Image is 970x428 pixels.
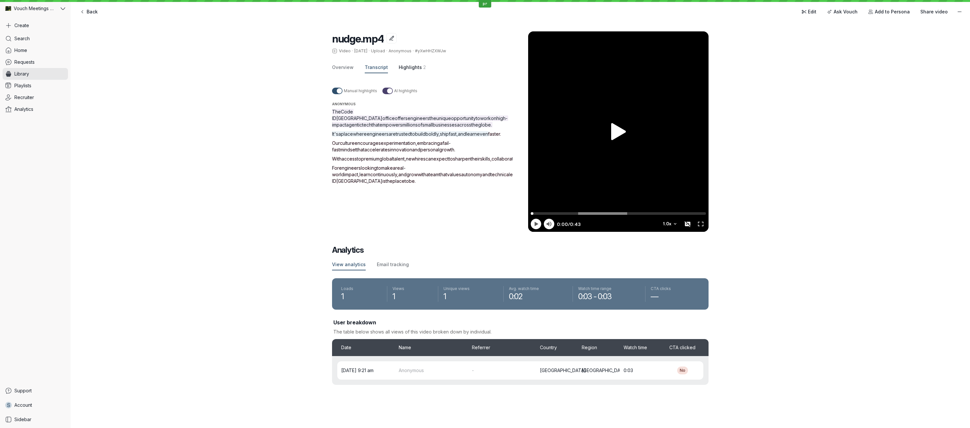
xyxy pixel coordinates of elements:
span: — [651,291,699,302]
span: collaborate [492,156,516,162]
span: . [500,131,501,137]
span: businesses [433,122,457,128]
span: [GEOGRAPHIC_DATA] [540,367,586,374]
span: make [381,165,393,171]
span: a [440,140,443,146]
div: Watch time [620,339,661,356]
div: No [677,367,688,374]
span: learn [466,131,477,137]
span: place [393,178,405,184]
span: Analytics [14,106,33,112]
span: to [405,178,409,184]
span: Video [339,48,351,54]
span: , [358,172,360,177]
span: and [398,172,407,177]
span: a [338,131,341,137]
span: be [409,178,415,184]
div: Country [536,339,578,356]
span: engineers [339,165,361,171]
span: Avg. watch time [509,286,567,291]
button: More actions [954,7,965,17]
span: , [397,172,398,177]
a: Recruiter [3,92,68,103]
img: Vouch Meetings Demo avatar [5,6,11,11]
span: trusted [396,131,411,137]
span: Highlights [399,64,422,71]
span: - [472,367,474,374]
span: ship [440,131,449,137]
span: fast [449,131,457,137]
span: millions [402,122,418,128]
span: the [429,115,436,121]
span: expect [433,156,449,162]
span: [GEOGRAPHIC_DATA] [336,115,382,121]
span: . [454,147,455,152]
span: team [429,172,439,177]
span: Code ID [332,109,353,121]
h2: Analytics [332,245,709,255]
span: boldly [426,131,439,137]
span: S [7,402,10,408]
span: can [426,156,433,162]
span: personal [420,147,439,152]
button: Add to Persona [864,7,914,17]
p: The table below shows all views of this video broken down by individual. [333,329,707,335]
button: Share video [916,7,952,17]
span: Home [14,47,27,54]
span: Support [14,387,32,394]
span: a [426,172,429,177]
span: #yXwHHZXWJw [415,48,446,53]
span: premium [361,156,379,162]
div: CTA clicked [661,339,703,356]
span: work [480,115,491,121]
span: With [332,156,342,162]
span: Manual highlights [344,88,377,94]
span: faster [488,131,500,137]
button: Ask Vouch [823,7,861,17]
span: CTA clicks [651,286,699,291]
span: skills [480,156,490,162]
span: and [482,172,491,177]
span: are [389,131,396,137]
span: Share video [920,9,948,15]
span: the [471,122,478,128]
span: Anonymous [332,102,356,106]
span: Views [393,286,433,291]
span: Search [14,35,30,42]
span: hires [415,156,426,162]
a: Playlists [3,80,68,92]
span: to [476,115,480,121]
a: Edit [797,7,821,17]
span: real-world [332,165,406,177]
a: Home [3,44,68,56]
span: Unique views [443,286,498,291]
span: place [341,131,353,137]
span: growth [439,147,454,152]
span: · [351,48,354,54]
span: encourages [355,140,381,146]
div: Region [578,339,620,356]
span: fail-fast [332,140,451,152]
span: to [449,156,453,162]
span: Playlists [14,82,31,89]
span: where [353,131,367,137]
div: 0:03 [620,362,661,379]
span: · [367,48,371,54]
span: , [490,156,492,162]
span: Upload [371,48,385,53]
span: View analytics [332,261,366,268]
span: Vouch Meetings Demo [14,5,56,12]
span: Requests [14,59,35,65]
span: 1 [393,291,433,302]
span: Email tracking [377,261,409,268]
span: experimentation [381,140,416,146]
span: access [342,156,357,162]
span: Our [332,140,340,146]
span: their [471,156,480,162]
span: For [332,165,339,171]
a: Analytics [3,103,68,115]
button: Vouch Meetings Demo avatarVouch Meetings Demo [3,3,68,14]
button: Create [3,20,68,31]
span: new [406,156,415,162]
button: Edit title [386,33,397,43]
